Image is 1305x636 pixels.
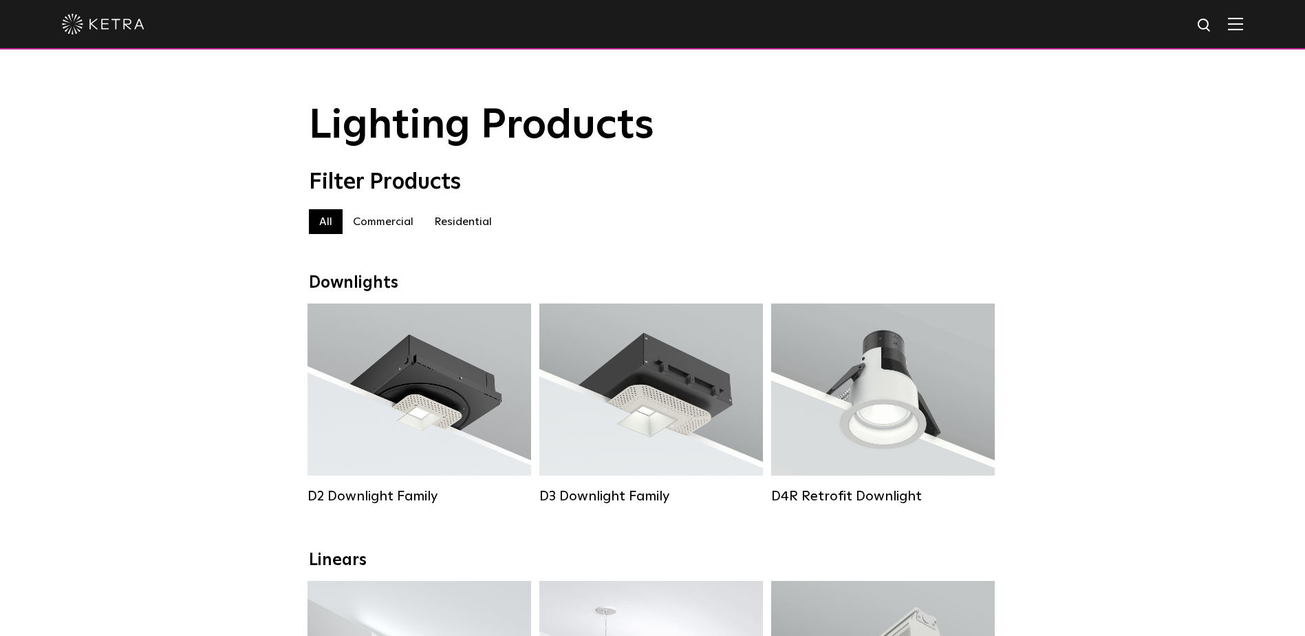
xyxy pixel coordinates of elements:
div: Downlights [309,273,997,293]
img: Hamburger%20Nav.svg [1228,17,1243,30]
img: ketra-logo-2019-white [62,14,144,34]
span: Lighting Products [309,105,654,147]
a: D2 Downlight Family Lumen Output:1200Colors:White / Black / Gloss Black / Silver / Bronze / Silve... [308,304,531,505]
div: D2 Downlight Family [308,488,531,505]
img: search icon [1196,17,1214,34]
a: D3 Downlight Family Lumen Output:700 / 900 / 1100Colors:White / Black / Silver / Bronze / Paintab... [539,304,763,505]
label: Commercial [343,209,424,234]
label: All [309,209,343,234]
label: Residential [424,209,502,234]
div: D4R Retrofit Downlight [771,488,995,505]
div: Filter Products [309,169,997,195]
div: Linears [309,551,997,571]
a: D4R Retrofit Downlight Lumen Output:800Colors:White / BlackBeam Angles:15° / 25° / 40° / 60°Watta... [771,304,995,505]
div: D3 Downlight Family [539,488,763,505]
